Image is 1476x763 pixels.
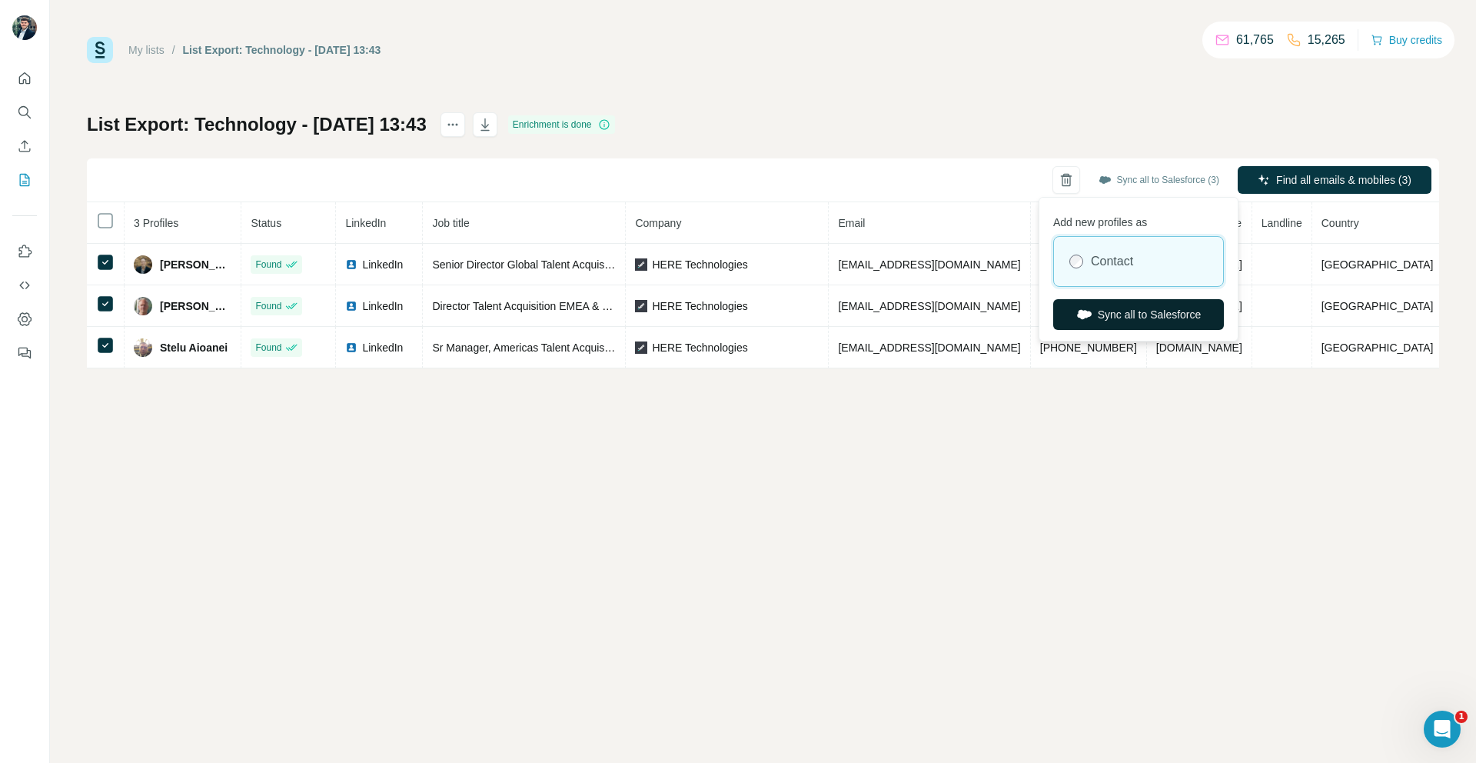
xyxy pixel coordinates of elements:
img: Avatar [12,15,37,40]
span: [PERSON_NAME] [160,257,231,272]
img: LinkedIn logo [345,342,357,354]
div: List Export: Technology - [DATE] 13:43 [183,42,381,58]
span: Senior Director Global Talent Acquisition [432,258,624,271]
span: Status [251,217,281,229]
img: Avatar [134,255,152,274]
span: Stelu Aioanei [160,340,228,355]
img: company-logo [635,300,647,312]
p: 61,765 [1236,31,1274,49]
button: Feedback [12,339,37,367]
span: Find all emails & mobiles (3) [1276,172,1411,188]
img: Avatar [134,297,152,315]
li: / [172,42,175,58]
span: [EMAIL_ADDRESS][DOMAIN_NAME] [838,342,1020,354]
img: LinkedIn logo [345,258,357,271]
span: [PHONE_NUMBER] [1040,342,1137,354]
button: Find all emails & mobiles (3) [1238,166,1431,194]
button: My lists [12,166,37,194]
span: Sr Manager, Americas Talent Acquisition & Global University Program Lead [432,342,790,354]
span: HERE Technologies [652,340,747,355]
a: My lists [128,44,165,56]
button: Use Surfe on LinkedIn [12,238,37,265]
button: Sync all to Salesforce [1053,299,1224,330]
button: Quick start [12,65,37,92]
p: 15,265 [1308,31,1345,49]
span: Found [255,299,281,313]
button: Dashboard [12,305,37,333]
img: LinkedIn logo [345,300,357,312]
img: Avatar [134,338,152,357]
button: Enrich CSV [12,132,37,160]
span: HERE Technologies [652,298,747,314]
span: Found [255,258,281,272]
span: Found [255,341,281,355]
span: [GEOGRAPHIC_DATA] [1321,342,1434,354]
span: Director Talent Acquisition EMEA & Global Strategic TA Operations [432,300,749,312]
span: LinkedIn [362,257,403,272]
h1: List Export: Technology - [DATE] 13:43 [87,112,427,137]
span: Email [838,217,865,229]
span: [EMAIL_ADDRESS][DOMAIN_NAME] [838,258,1020,271]
span: 3 Profiles [134,217,178,229]
button: actions [440,112,465,137]
button: Sync all to Salesforce (3) [1088,168,1230,192]
span: Landline [1262,217,1302,229]
span: 1 [1455,711,1468,723]
span: LinkedIn [345,217,386,229]
span: [GEOGRAPHIC_DATA] [1321,258,1434,271]
span: [GEOGRAPHIC_DATA] [1321,300,1434,312]
img: company-logo [635,258,647,271]
span: LinkedIn [362,298,403,314]
span: [DOMAIN_NAME] [1156,342,1242,354]
button: Use Surfe API [12,272,37,299]
span: Country [1321,217,1359,229]
span: Company [635,217,681,229]
p: Add new profiles as [1053,208,1224,230]
label: Contact [1091,252,1133,271]
span: [EMAIL_ADDRESS][DOMAIN_NAME] [838,300,1020,312]
img: company-logo [635,342,647,354]
span: LinkedIn [362,340,403,355]
div: Enrichment is done [508,115,615,134]
button: Buy credits [1371,29,1442,51]
span: HERE Technologies [652,257,747,272]
button: Search [12,98,37,126]
span: [PERSON_NAME] [160,298,231,314]
span: Job title [432,217,469,229]
img: Surfe Logo [87,37,113,63]
iframe: Intercom live chat [1424,711,1461,748]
